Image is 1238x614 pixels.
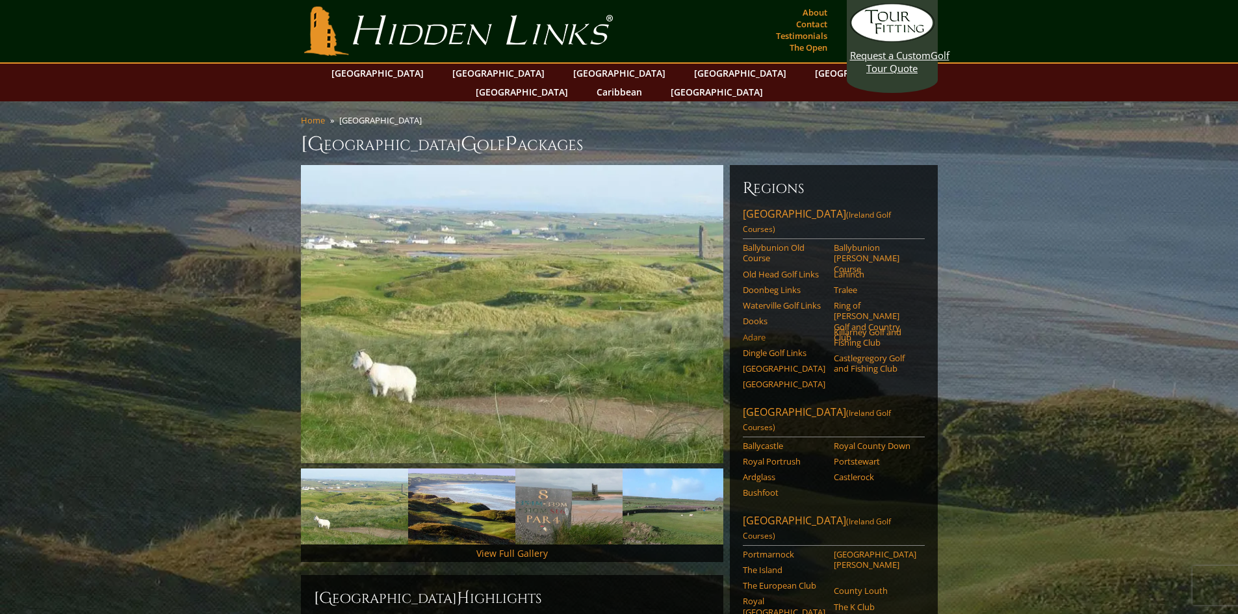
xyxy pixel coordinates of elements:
a: The Island [743,565,825,575]
a: Caribbean [590,83,649,101]
a: Royal Portrush [743,456,825,467]
a: Dingle Golf Links [743,348,825,358]
a: Doonbeg Links [743,285,825,295]
a: Request a CustomGolf Tour Quote [850,3,935,75]
a: Testimonials [773,27,831,45]
a: [GEOGRAPHIC_DATA] [325,64,430,83]
a: Portstewart [834,456,916,467]
a: [GEOGRAPHIC_DATA][PERSON_NAME] [834,549,916,570]
a: [GEOGRAPHIC_DATA](Ireland Golf Courses) [743,207,925,239]
a: County Louth [834,585,916,596]
a: [GEOGRAPHIC_DATA] [808,64,914,83]
span: H [457,588,470,609]
a: Ballybunion Old Course [743,242,825,264]
a: Waterville Golf Links [743,300,825,311]
a: The Open [786,38,831,57]
a: [GEOGRAPHIC_DATA](Ireland Golf Courses) [743,405,925,437]
a: Old Head Golf Links [743,269,825,279]
a: [GEOGRAPHIC_DATA] [664,83,769,101]
a: Ballybunion [PERSON_NAME] Course [834,242,916,274]
a: View Full Gallery [476,547,548,559]
a: [GEOGRAPHIC_DATA] [446,64,551,83]
a: Lahinch [834,269,916,279]
a: Portmarnock [743,549,825,559]
a: Castlerock [834,472,916,482]
h1: [GEOGRAPHIC_DATA] olf ackages [301,131,938,157]
a: Home [301,114,325,126]
a: Castlegregory Golf and Fishing Club [834,353,916,374]
a: Contact [793,15,831,33]
a: Adare [743,332,825,342]
span: (Ireland Golf Courses) [743,209,891,235]
span: P [505,131,517,157]
h2: [GEOGRAPHIC_DATA] ighlights [314,588,710,609]
a: Ring of [PERSON_NAME] Golf and Country Club [834,300,916,342]
a: Ballycastle [743,441,825,451]
a: [GEOGRAPHIC_DATA] [469,83,574,101]
a: [GEOGRAPHIC_DATA] [743,363,825,374]
a: Ardglass [743,472,825,482]
a: Bushfoot [743,487,825,498]
span: (Ireland Golf Courses) [743,516,891,541]
span: G [461,131,477,157]
a: Dooks [743,316,825,326]
a: Tralee [834,285,916,295]
a: [GEOGRAPHIC_DATA] [567,64,672,83]
h6: Regions [743,178,925,199]
a: [GEOGRAPHIC_DATA](Ireland Golf Courses) [743,513,925,546]
a: Killarney Golf and Fishing Club [834,327,916,348]
a: [GEOGRAPHIC_DATA] [688,64,793,83]
a: The K Club [834,602,916,612]
a: Royal County Down [834,441,916,451]
a: [GEOGRAPHIC_DATA] [743,379,825,389]
li: [GEOGRAPHIC_DATA] [339,114,427,126]
span: Request a Custom [850,49,931,62]
span: (Ireland Golf Courses) [743,407,891,433]
a: About [799,3,831,21]
a: The European Club [743,580,825,591]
